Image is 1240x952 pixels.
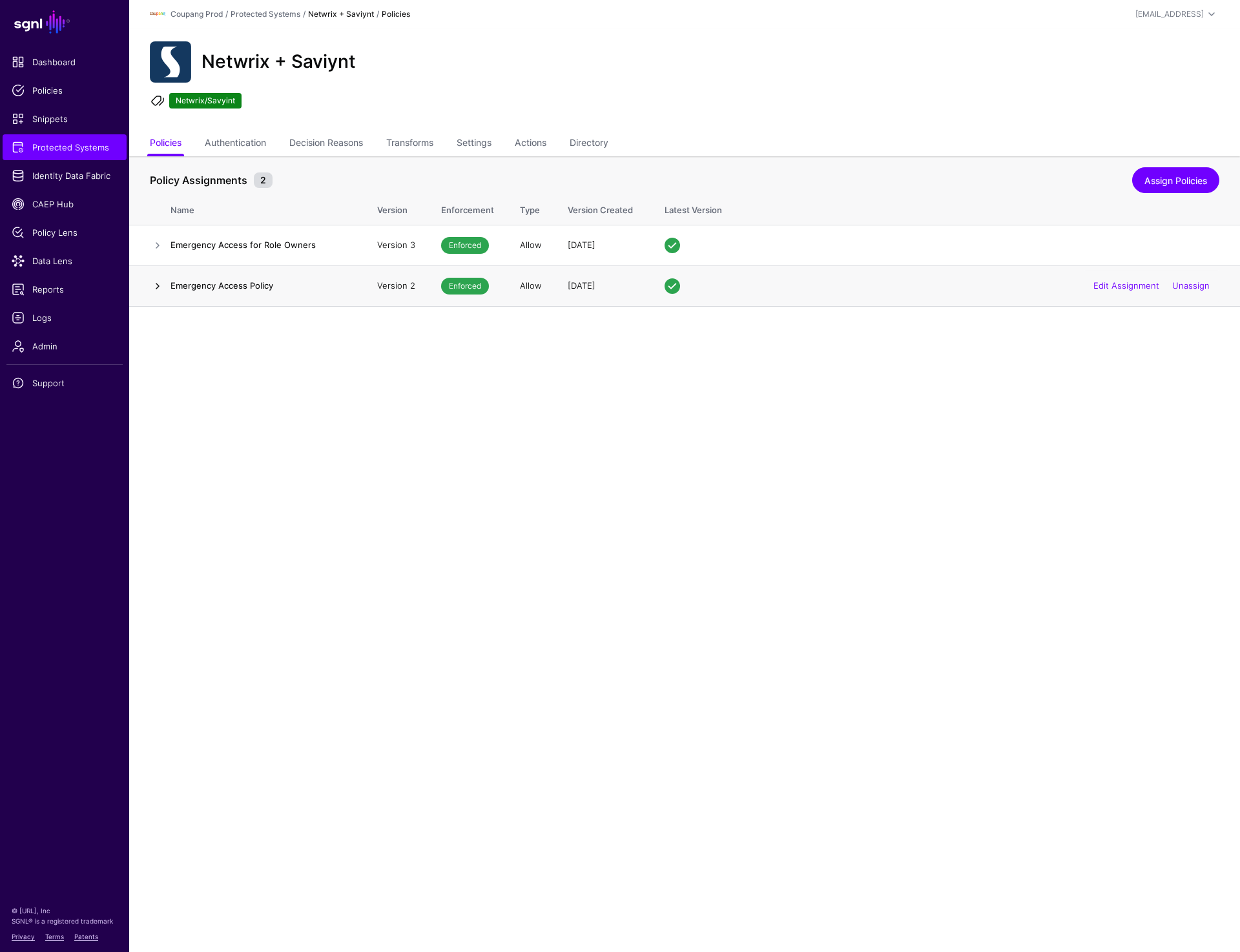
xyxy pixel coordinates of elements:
div: / [300,8,308,20]
span: Admin [12,340,118,353]
a: Edit Assignment [1093,280,1159,291]
a: Patents [74,933,98,940]
strong: Policies [382,9,410,19]
h4: Emergency Access for Role Owners [170,239,351,251]
span: Policy Lens [12,226,118,239]
span: Logs [12,311,118,324]
a: Coupang Prod [170,9,223,19]
span: Dashboard [12,56,118,68]
a: Logs [3,305,127,331]
a: Data Lens [3,248,127,274]
a: Settings [457,132,491,156]
a: Unassign [1172,280,1210,291]
span: [DATE] [568,240,595,250]
a: Policies [3,78,127,103]
small: 2 [254,172,273,188]
span: Netwrix/Savyint [169,93,242,109]
th: Version Created [555,191,652,225]
a: Privacy [12,933,35,940]
td: Allow [507,225,555,265]
div: / [374,8,382,20]
a: Protected Systems [3,134,127,160]
img: svg+xml;base64,PD94bWwgdmVyc2lvbj0iMS4wIiBlbmNvZGluZz0idXRmLTgiPz4KPCEtLSBHZW5lcmF0b3I6IEFkb2JlIE... [150,41,191,83]
a: Policies [150,132,181,156]
p: © [URL], Inc [12,905,118,916]
div: / [223,8,231,20]
span: Data Lens [12,254,118,267]
a: Policy Lens [3,220,127,245]
th: Latest Version [652,191,1240,225]
h4: Emergency Access Policy [170,280,351,291]
a: Identity Data Fabric [3,163,127,189]
strong: Netwrix + Saviynt [308,9,374,19]
a: Protected Systems [231,9,300,19]
a: Authentication [205,132,266,156]
span: CAEP Hub [12,198,118,211]
th: Name [170,191,364,225]
a: Actions [515,132,546,156]
a: Dashboard [3,49,127,75]
div: [EMAIL_ADDRESS] [1135,8,1204,20]
span: Identity Data Fabric [12,169,118,182]
span: Snippets [12,112,118,125]
p: SGNL® is a registered trademark [12,916,118,926]
a: CAEP Hub [3,191,127,217]
td: Version 2 [364,265,428,306]
th: Enforcement [428,191,507,225]
span: Enforced [441,278,489,295]
span: Policy Assignments [147,172,251,188]
td: Allow [507,265,555,306]
a: Transforms [386,132,433,156]
th: Version [364,191,428,225]
a: Assign Policies [1132,167,1219,193]
a: Decision Reasons [289,132,363,156]
span: [DATE] [568,280,595,291]
a: Reports [3,276,127,302]
span: Policies [12,84,118,97]
h2: Netwrix + Saviynt [201,51,356,73]
a: Terms [45,933,64,940]
span: Protected Systems [12,141,118,154]
th: Type [507,191,555,225]
span: Support [12,377,118,389]
span: Enforced [441,237,489,254]
a: Admin [3,333,127,359]
a: Snippets [3,106,127,132]
img: svg+xml;base64,PHN2ZyBpZD0iTG9nbyIgeG1sbnM9Imh0dHA6Ly93d3cudzMub3JnLzIwMDAvc3ZnIiB3aWR0aD0iMTIxLj... [150,6,165,22]
a: SGNL [8,8,121,36]
a: Directory [570,132,608,156]
span: Reports [12,283,118,296]
td: Version 3 [364,225,428,265]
